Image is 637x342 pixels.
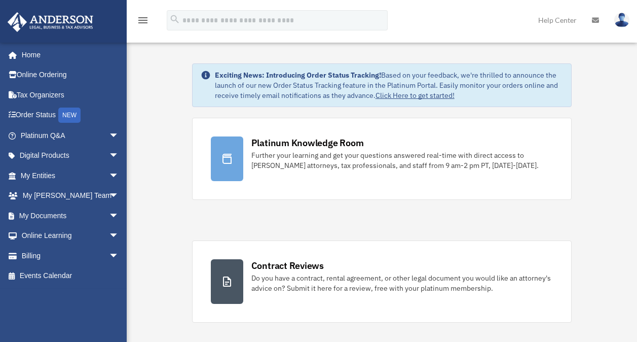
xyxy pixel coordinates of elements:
[7,206,134,226] a: My Documentsarrow_drop_down
[109,125,129,146] span: arrow_drop_down
[109,206,129,226] span: arrow_drop_down
[169,14,180,25] i: search
[7,45,129,65] a: Home
[251,150,553,170] div: Further your learning and get your questions answered real-time with direct access to [PERSON_NAM...
[7,186,134,206] a: My [PERSON_NAME] Teamarrow_drop_down
[7,246,134,266] a: Billingarrow_drop_down
[7,226,134,246] a: Online Learningarrow_drop_down
[215,71,381,80] strong: Exciting News: Introducing Order Status Tracking!
[5,12,96,32] img: Anderson Advisors Platinum Portal
[137,18,149,26] a: menu
[192,118,572,200] a: Platinum Knowledge Room Further your learning and get your questions answered real-time with dire...
[7,65,134,85] a: Online Ordering
[109,186,129,207] span: arrow_drop_down
[109,226,129,247] span: arrow_drop_down
[7,125,134,146] a: Platinum Q&Aarrow_drop_down
[614,13,629,27] img: User Pic
[7,85,134,105] a: Tax Organizers
[109,146,129,166] span: arrow_drop_down
[7,266,134,286] a: Events Calendar
[251,273,553,293] div: Do you have a contract, rental agreement, or other legal document you would like an attorney's ad...
[58,108,81,123] div: NEW
[137,14,149,26] i: menu
[109,246,129,266] span: arrow_drop_down
[215,70,564,100] div: Based on your feedback, we're thrilled to announce the launch of our new Order Status Tracking fe...
[251,136,364,149] div: Platinum Knowledge Room
[376,91,455,100] a: Click Here to get started!
[109,165,129,186] span: arrow_drop_down
[7,165,134,186] a: My Entitiesarrow_drop_down
[192,241,572,323] a: Contract Reviews Do you have a contract, rental agreement, or other legal document you would like...
[251,259,324,272] div: Contract Reviews
[7,146,134,166] a: Digital Productsarrow_drop_down
[7,105,134,126] a: Order StatusNEW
